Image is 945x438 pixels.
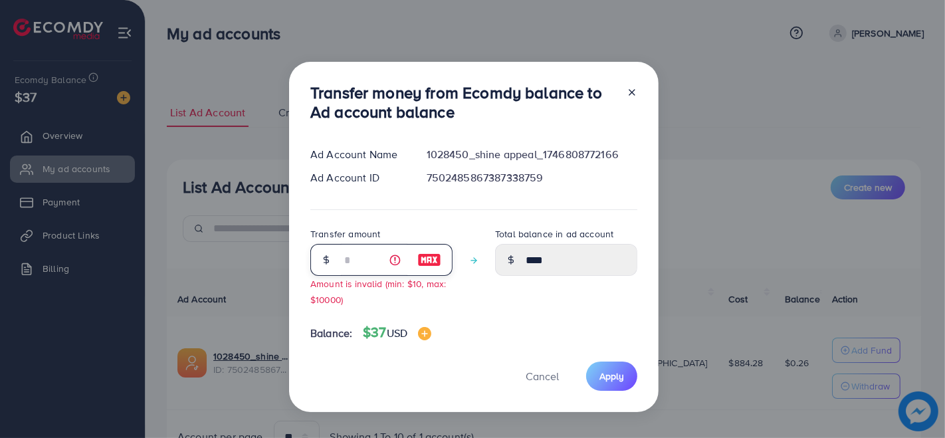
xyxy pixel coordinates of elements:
div: 1028450_shine appeal_1746808772166 [416,147,648,162]
button: Cancel [509,362,576,390]
h3: Transfer money from Ecomdy balance to Ad account balance [310,83,616,122]
div: 7502485867387338759 [416,170,648,185]
span: Apply [599,370,624,383]
span: Balance: [310,326,352,341]
img: image [418,327,431,340]
span: USD [387,326,407,340]
span: Cancel [526,369,559,383]
img: image [417,252,441,268]
label: Transfer amount [310,227,380,241]
h4: $37 [363,324,431,341]
button: Apply [586,362,637,390]
div: Ad Account Name [300,147,416,162]
small: Amount is invalid (min: $10, max: $10000) [310,277,446,305]
label: Total balance in ad account [495,227,613,241]
div: Ad Account ID [300,170,416,185]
